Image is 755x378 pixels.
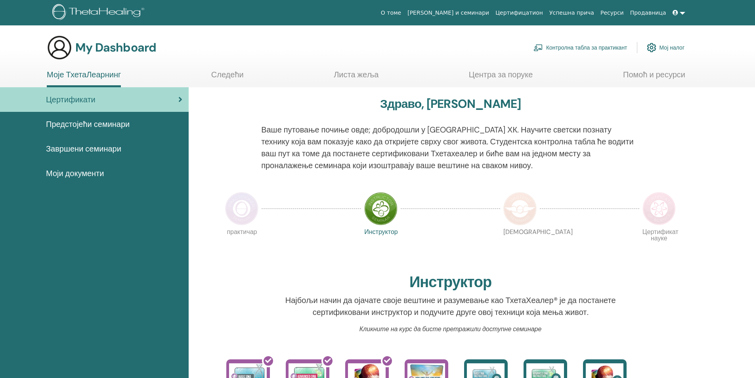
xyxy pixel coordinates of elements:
[211,70,244,85] a: Следећи
[52,4,147,22] img: logo.png
[503,192,537,225] img: Master
[46,143,121,155] span: Завршени семинари
[623,70,685,85] a: Помоћ и ресурси
[469,70,533,85] a: Центра за поруке
[642,192,676,225] img: Certificate of Science
[597,6,627,20] a: Ресурси
[364,229,398,262] p: Инструктор
[261,294,640,318] p: Најбољи начин да ојачате своје вештине и разумевање као ТхетаХеалер® је да постанете сертификован...
[46,167,104,179] span: Моји документи
[647,39,684,56] a: Мој налог
[647,41,656,54] img: cog.svg
[627,6,669,20] a: Продавница
[261,124,640,171] p: Ваше путовање почиње овде; добродошли у [GEOGRAPHIC_DATA] ХК. Научите светски познату технику кој...
[47,35,72,60] img: generic-user-icon.jpg
[225,229,258,262] p: практичар
[46,94,96,106] span: Цертификати
[46,118,130,130] span: Предстојећи семинари
[47,70,121,87] a: Моје ТхетаЛеарнинг
[404,6,492,20] a: [PERSON_NAME] и семинари
[334,70,378,85] a: Листа жеља
[546,6,597,20] a: Успешна прича
[533,39,627,56] a: Контролна табла за практикант
[378,6,404,20] a: О томе
[533,44,543,51] img: chalkboard-teacher.svg
[380,97,521,111] h3: Здраво, [PERSON_NAME]
[225,192,258,225] img: Practitioner
[75,40,156,55] h3: My Dashboard
[503,229,537,262] p: [DEMOGRAPHIC_DATA]
[364,192,398,225] img: Instructor
[492,6,546,20] a: Цертифицатион
[642,229,676,262] p: Цертификат науке
[409,273,491,292] h2: Инструктор
[261,324,640,334] p: Кликните на курс да бисте претражили доступне семинаре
